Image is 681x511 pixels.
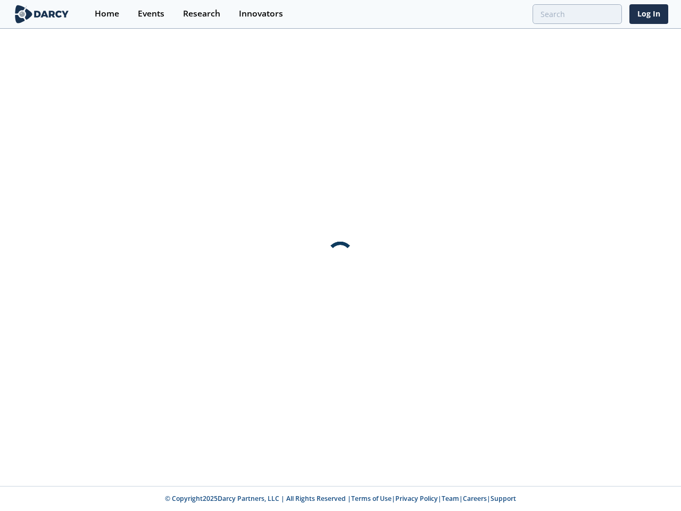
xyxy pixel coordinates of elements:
a: Support [491,494,516,503]
div: Research [183,10,220,18]
a: Privacy Policy [395,494,438,503]
div: Innovators [239,10,283,18]
input: Advanced Search [533,4,622,24]
a: Careers [463,494,487,503]
img: logo-wide.svg [13,5,71,23]
a: Terms of Use [351,494,392,503]
a: Log In [629,4,668,24]
p: © Copyright 2025 Darcy Partners, LLC | All Rights Reserved | | | | | [15,494,666,504]
div: Home [95,10,119,18]
div: Events [138,10,164,18]
a: Team [442,494,459,503]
